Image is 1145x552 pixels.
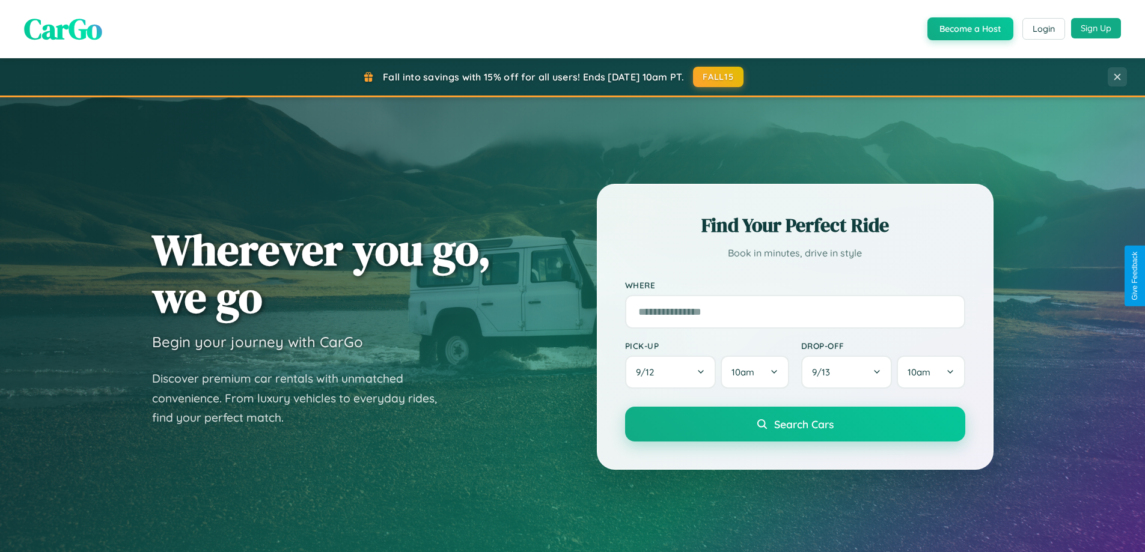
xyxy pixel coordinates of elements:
span: 9 / 13 [812,366,836,378]
div: Give Feedback [1131,252,1139,300]
label: Where [625,280,965,290]
span: 9 / 12 [636,366,660,378]
button: Search Cars [625,407,965,441]
span: Search Cars [774,417,834,431]
h1: Wherever you go, we go [152,226,491,321]
button: FALL15 [693,67,743,87]
button: 10am [897,356,965,389]
p: Book in minutes, drive in style [625,244,965,262]
button: 10am [721,356,789,389]
h2: Find Your Perfect Ride [625,212,965,238]
span: CarGo [24,9,102,49]
h3: Begin your journey with CarGo [152,333,363,351]
span: 10am [731,366,754,378]
button: Login [1022,18,1065,40]
span: Fall into savings with 15% off for all users! Ends [DATE] 10am PT. [383,71,684,83]
span: 10am [908,366,930,378]
button: 9/13 [801,356,893,389]
button: Become a Host [927,17,1013,40]
button: 9/12 [625,356,716,389]
label: Drop-off [801,341,965,351]
button: Sign Up [1071,18,1121,38]
label: Pick-up [625,341,789,351]
p: Discover premium car rentals with unmatched convenience. From luxury vehicles to everyday rides, ... [152,369,453,428]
